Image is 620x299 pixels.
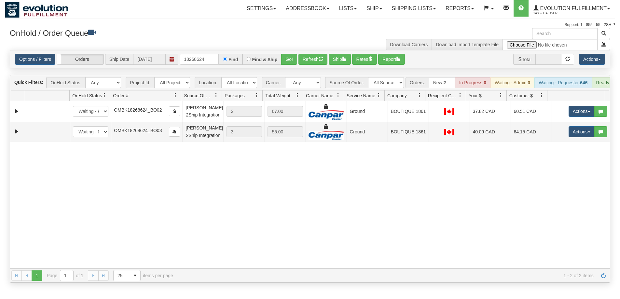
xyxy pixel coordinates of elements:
span: Customer $ [509,92,533,99]
iframe: chat widget [605,116,619,183]
td: 60.51 CAD [511,101,552,121]
a: Ship [362,0,387,17]
span: Order # [113,92,128,99]
a: Addressbook [281,0,334,17]
div: 2 [227,106,262,117]
a: Your $ filter column settings [495,90,506,101]
div: Waiting - Requester: [534,77,592,88]
strong: 0 [528,80,530,85]
a: Expand [13,128,21,136]
span: Source Of Order [184,92,214,99]
a: Service Name filter column settings [373,90,384,101]
a: Company filter column settings [414,90,425,101]
span: Project Id: [126,77,154,88]
button: Report [378,54,405,65]
td: BOUTIQUE 1861 [388,122,429,142]
a: OnHold Status filter column settings [99,90,110,101]
button: Go! [281,54,297,65]
div: In Progress: [455,77,490,88]
strong: 0 [484,80,486,85]
label: Orders [57,54,103,64]
span: Page sizes drop down [113,270,141,281]
a: Lists [334,0,362,17]
input: Import [503,39,598,50]
div: 3 [227,126,262,137]
div: [PERSON_NAME] 2Ship Integration [186,124,221,139]
span: Packages [225,92,244,99]
a: Total Weight filter column settings [292,90,303,101]
span: Carrier Name [306,92,333,99]
input: Search [532,28,598,39]
span: 1 - 2 of 2 items [182,273,594,278]
label: Find & Ship [252,57,278,62]
input: Order # [180,54,219,65]
img: logo1488.jpg [5,2,68,18]
a: Carrier Name filter column settings [333,90,344,101]
span: 25 [117,272,126,279]
a: Packages filter column settings [251,90,262,101]
span: Total [513,54,536,65]
a: Shipping lists [387,0,441,17]
a: Reports [441,0,479,17]
span: Recipient Country [428,92,458,99]
a: Download Import Template File [436,42,499,47]
strong: 646 [580,80,587,85]
span: OMBK18268624_BO03 [114,128,162,133]
a: Evolution Fulfillment 1488 / CA User [529,0,615,17]
span: Page 1 [32,270,42,281]
button: Rates [352,54,377,65]
td: 64.15 CAD [511,122,552,142]
span: Source Of Order: [325,77,368,88]
h3: OnHold / Order Queue [10,28,305,37]
span: Ship Date [105,54,133,65]
td: Ground [347,101,388,121]
div: grid toolbar [10,75,610,90]
button: Actions [579,54,605,65]
a: Settings [242,0,281,17]
button: Copy to clipboard [169,106,180,116]
span: select [130,270,140,281]
span: Service Name [347,92,375,99]
span: Location: [195,77,221,88]
div: [PERSON_NAME] 2Ship Integration [186,104,221,119]
td: Ground [347,122,388,142]
span: Your $ [469,92,482,99]
span: Evolution Fulfillment [539,6,607,11]
label: Quick Filters: [14,79,43,86]
span: Company [387,92,407,99]
div: Support: 1 - 855 - 55 - 2SHIP [5,22,615,28]
button: Ship [329,54,351,65]
div: 55.00 [268,126,303,137]
button: Search [597,28,610,39]
button: Actions [569,106,595,117]
span: Orders: [406,77,429,88]
span: items per page [113,270,173,281]
a: Expand [13,107,21,116]
a: Recipient Country filter column settings [455,90,466,101]
img: CA [444,129,454,135]
a: Refresh [598,270,609,281]
a: Customer $ filter column settings [536,90,547,101]
a: Order # filter column settings [170,90,181,101]
td: BOUTIQUE 1861 [388,101,429,121]
div: Waiting - Admin: [490,77,534,88]
div: New: [429,77,455,88]
span: OnHold Status: [46,77,85,88]
label: Find [228,57,238,62]
span: Carrier: [262,77,285,88]
span: Total Weight [265,92,290,99]
a: Source Of Order filter column settings [211,90,222,101]
td: 37.82 CAD [470,101,511,121]
a: Download Carriers [390,42,428,47]
img: Canpar [309,110,344,120]
img: Canpar [309,131,344,140]
div: 67.00 [268,106,303,117]
button: Actions [569,126,595,137]
span: OMBK18268624_BO02 [114,107,162,113]
span: OnHold Status [72,92,102,99]
a: Options / Filters [15,54,55,65]
strong: 2 [444,80,446,85]
span: 1488 / CA User [533,10,582,17]
input: Page 1 [60,270,73,281]
button: Refresh [298,54,327,65]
